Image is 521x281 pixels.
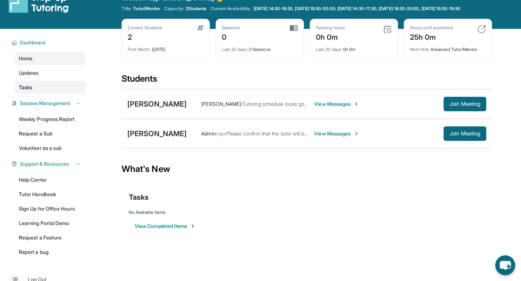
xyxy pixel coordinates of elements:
img: Chevron-Right [353,131,359,137]
span: Current Availability: [211,6,251,12]
a: Help Center [14,173,85,186]
div: Hours until promotion [410,25,453,31]
a: Sign Up for Office Hours [14,202,85,215]
button: Dashboard [17,39,81,46]
span: Last 30 days : [222,47,248,52]
button: View Completed Items [135,222,196,230]
button: Join Meeting [444,97,486,111]
div: [PERSON_NAME] [127,129,187,139]
span: Dashboard [20,39,46,46]
span: Title: [122,6,132,12]
div: No Available Items [129,209,485,215]
span: Tutor/Mentor [133,6,160,12]
img: card [290,25,298,31]
button: chat-button [495,255,515,275]
span: Support & Resources [20,160,69,168]
div: 25h 0m [410,31,453,42]
span: Updates [19,69,39,77]
img: card [383,25,392,34]
div: 0 Sessions [222,42,298,52]
span: Tasks [129,192,149,202]
button: Support & Resources [17,160,81,168]
a: Home [14,52,85,65]
img: card [197,25,204,31]
div: 2 [128,31,162,42]
span: <p>Please confirm that the tutor will be able to attend your first assigned meeting time before j... [217,130,478,137]
span: View Messages [314,130,359,137]
span: [PERSON_NAME] : [201,101,242,107]
a: Tasks [14,81,85,94]
div: 0h 0m [316,31,345,42]
span: 2 Students [186,6,207,12]
span: Session Management [20,100,70,107]
span: Last 30 days : [316,47,342,52]
span: First Match : [128,47,151,52]
img: card [477,25,486,34]
span: View Messages [314,100,359,108]
div: 0h 0m [316,42,392,52]
a: Updates [14,66,85,79]
div: Current Students [128,25,162,31]
span: Join Meeting [449,102,480,106]
a: [DATE] 14:30-16:30, [DATE] 18:30-20:00, [DATE] 14:30-17:30, [DATE] 16:30-20:00, [DATE] 16:30-19:30 [252,6,462,12]
div: Students [122,73,492,89]
a: Volunteer as a sub [14,142,85,155]
span: Tasks [19,84,32,91]
span: Capacity: [164,6,184,12]
span: Admin : [201,130,217,137]
a: Weekly Progress Report [14,113,85,126]
a: Learning Portal Demo [14,217,85,230]
span: Join Meeting [449,131,480,136]
a: Report a bug [14,246,85,259]
span: Home [19,55,33,62]
div: What's New [122,153,492,185]
a: Tutor Handbook [14,188,85,201]
a: Request a Feature [14,231,85,244]
div: 0 [222,31,240,42]
img: Chevron-Right [353,101,359,107]
span: [DATE] 14:30-16:30, [DATE] 18:30-20:00, [DATE] 14:30-17:30, [DATE] 16:30-20:00, [DATE] 16:30-19:30 [254,6,460,12]
span: Tutoring schedule looks good. If we are good, we can start [DATE]. Please let me know. [242,101,441,107]
span: Next title : [410,47,429,52]
button: Join Meeting [444,126,486,141]
div: [DATE] [128,42,204,52]
div: Sessions [222,25,240,31]
button: Session Management [17,100,81,107]
div: Tutoring hours [316,25,345,31]
div: [PERSON_NAME] [127,99,187,109]
a: Request a Sub [14,127,85,140]
div: Advanced Tutor/Mentor [410,42,486,52]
